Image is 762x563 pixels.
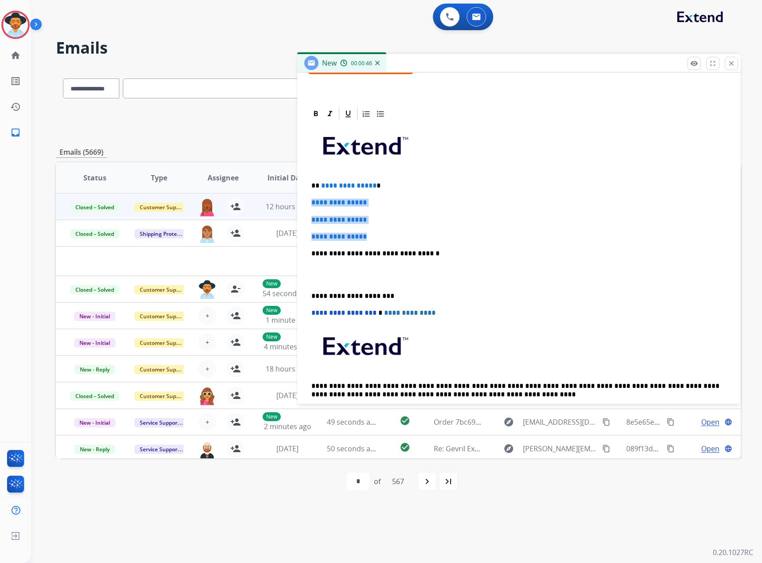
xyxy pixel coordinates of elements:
[198,413,216,431] button: +
[400,442,410,453] mat-icon: check_circle
[374,107,387,121] div: Bullet List
[230,201,241,212] mat-icon: person_add
[74,338,115,348] span: New - Initial
[400,415,410,426] mat-icon: check_circle
[523,443,598,454] span: [PERSON_NAME][EMAIL_ADDRESS][DOMAIN_NAME]
[434,444,741,454] span: Re: Gevril Excelsior Automatic Silver Dial Mens Watch 48201 has been delivered for servicing
[74,312,115,321] span: New - Initial
[198,333,216,351] button: +
[230,337,241,348] mat-icon: person_add
[205,364,209,374] span: +
[70,203,119,212] span: Closed – Solved
[276,391,299,400] span: [DATE]
[70,285,119,294] span: Closed – Solved
[70,391,119,401] span: Closed – Solved
[10,50,21,61] mat-icon: home
[230,443,241,454] mat-icon: person_add
[327,444,379,454] span: 50 seconds ago
[374,476,381,487] div: of
[342,107,355,121] div: Underline
[10,102,21,112] mat-icon: history
[56,39,741,57] h2: Emails
[75,365,115,374] span: New - Reply
[602,418,610,426] mat-icon: content_copy
[230,390,241,401] mat-icon: person_add
[360,107,373,121] div: Ordered List
[198,224,216,243] img: agent-avatar
[701,443,719,454] span: Open
[198,360,216,378] button: +
[198,440,216,458] img: agent-avatar
[263,412,281,421] p: New
[626,444,759,454] span: 089f13d2-5d53-48d2-991a-f7e092f8a66a
[74,418,115,427] span: New - Initial
[10,76,21,86] mat-icon: list_alt
[266,364,310,374] span: 18 hours ago
[667,418,675,426] mat-icon: content_copy
[690,59,698,67] mat-icon: remove_red_eye
[309,107,322,121] div: Bold
[83,172,106,183] span: Status
[713,547,753,558] p: 0.20.1027RC
[264,342,311,352] span: 4 minutes ago
[602,445,610,453] mat-icon: content_copy
[626,417,760,427] span: 8e5e65e2-1b3c-44a6-8902-9be01f48cfb9
[503,443,514,454] mat-icon: explore
[198,280,216,299] img: agent-avatar
[134,285,192,294] span: Customer Support
[667,445,675,453] mat-icon: content_copy
[434,417,591,427] span: Order 7bc69a6b-15b2-4e6c-a5c4-58dfd1ca0a87
[724,418,732,426] mat-icon: language
[422,476,432,487] mat-icon: navigate_next
[443,476,454,487] mat-icon: last_page
[205,417,209,427] span: +
[205,310,209,321] span: +
[523,417,598,427] span: [EMAIL_ADDRESS][DOMAIN_NAME]
[10,127,21,138] mat-icon: inbox
[276,444,299,454] span: [DATE]
[276,228,299,238] span: [DATE]
[323,107,337,121] div: Italic
[322,58,337,68] span: New
[134,391,192,401] span: Customer Support
[701,417,719,427] span: Open
[134,418,185,427] span: Service Support
[3,12,28,37] img: avatar
[263,279,281,288] p: New
[134,203,192,212] span: Customer Support
[266,202,310,211] span: 12 hours ago
[266,315,310,325] span: 1 minute ago
[263,306,281,315] p: New
[263,289,314,298] span: 54 seconds ago
[134,312,192,321] span: Customer Support
[351,60,372,67] span: 00:00:46
[208,172,239,183] span: Assignee
[230,364,241,374] mat-icon: person_add
[198,387,216,405] img: agent-avatar
[709,59,717,67] mat-icon: fullscreen
[134,338,192,348] span: Customer Support
[264,422,311,431] span: 2 minutes ago
[327,417,379,427] span: 49 seconds ago
[263,332,281,341] p: New
[198,307,216,325] button: +
[198,198,216,216] img: agent-avatar
[205,337,209,348] span: +
[151,172,167,183] span: Type
[267,172,307,183] span: Initial Date
[230,417,241,427] mat-icon: person_add
[230,284,241,294] mat-icon: person_remove
[56,147,107,158] p: Emails (5669)
[503,417,514,427] mat-icon: explore
[75,445,115,454] span: New - Reply
[230,228,241,238] mat-icon: person_add
[724,445,732,453] mat-icon: language
[70,229,119,238] span: Closed – Solved
[134,445,185,454] span: Service Support
[134,365,192,374] span: Customer Support
[230,310,241,321] mat-icon: person_add
[727,59,735,67] mat-icon: close
[134,229,195,238] span: Shipping Protection
[385,473,411,490] div: 567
